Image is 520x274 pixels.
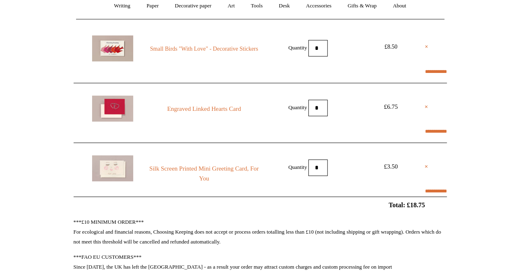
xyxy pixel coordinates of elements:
[288,164,307,170] label: Quantity
[148,164,260,183] a: Silk Screen Printed Mini Greeting Card, For You
[92,155,133,181] img: Silk Screen Printed Mini Greeting Card, For You
[92,96,133,122] img: Engraved Linked Hearts Card
[148,44,260,54] a: Small Birds "With Love" - Decorative Stickers
[92,35,133,61] img: Small Birds "With Love" - Decorative Stickers
[148,104,260,114] a: Engraved Linked Hearts Card
[372,42,409,52] div: £8.50
[425,102,428,112] a: ×
[288,104,307,110] label: Quantity
[55,201,466,209] h2: Total: £18.75
[372,162,409,171] div: £3.50
[372,102,409,112] div: £6.75
[425,42,428,52] a: ×
[74,217,447,247] p: ***£10 MINIMUM ORDER*** For ecological and financial reasons, Choosing Keeping does not accept or...
[425,162,428,171] a: ×
[288,44,307,50] label: Quantity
